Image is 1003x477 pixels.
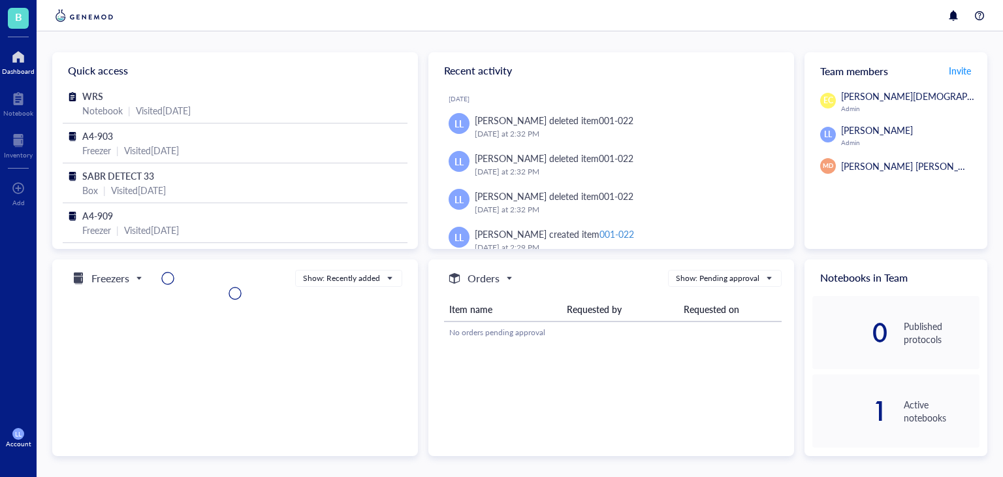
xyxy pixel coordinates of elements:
[428,52,794,89] div: Recent activity
[475,113,633,127] div: [PERSON_NAME] deleted item
[841,123,913,137] span: [PERSON_NAME]
[128,103,131,118] div: |
[82,223,111,237] div: Freezer
[823,95,833,107] span: EC
[2,46,35,75] a: Dashboard
[15,430,22,438] span: LL
[475,227,634,241] div: [PERSON_NAME] created item
[599,152,633,165] div: 001-022
[841,159,987,173] span: [PERSON_NAME] [PERSON_NAME]
[3,88,33,117] a: Notebook
[82,209,113,222] span: A4-909
[4,151,33,159] div: Inventory
[454,116,464,131] span: LL
[468,271,500,286] h5: Orders
[52,8,116,24] img: genemod-logo
[15,8,22,25] span: B
[82,183,98,197] div: Box
[2,67,35,75] div: Dashboard
[91,271,129,286] h5: Freezers
[82,90,103,103] span: WRS
[82,143,111,157] div: Freezer
[111,183,166,197] div: Visited [DATE]
[124,143,179,157] div: Visited [DATE]
[812,401,888,421] div: 1
[475,151,633,165] div: [PERSON_NAME] deleted item
[562,297,679,321] th: Requested by
[103,183,106,197] div: |
[116,223,119,237] div: |
[676,272,759,284] div: Show: Pending approval
[904,320,979,346] div: Published protocols
[599,227,634,240] div: 001-022
[454,192,464,206] span: LL
[804,52,987,89] div: Team members
[136,103,191,118] div: Visited [DATE]
[4,130,33,159] a: Inventory
[599,114,633,127] div: 001-022
[82,169,154,182] span: SABR DETECT 33
[948,60,972,81] button: Invite
[678,297,782,321] th: Requested on
[475,189,633,203] div: [PERSON_NAME] deleted item
[823,161,833,171] span: MD
[904,398,979,424] div: Active notebooks
[444,297,562,321] th: Item name
[449,327,776,338] div: No orders pending approval
[454,154,464,169] span: LL
[841,139,979,146] div: Admin
[12,199,25,206] div: Add
[949,64,971,77] span: Invite
[824,129,832,140] span: LL
[124,223,179,237] div: Visited [DATE]
[3,109,33,117] div: Notebook
[52,52,418,89] div: Quick access
[804,259,987,296] div: Notebooks in Team
[475,165,773,178] div: [DATE] at 2:32 PM
[82,103,123,118] div: Notebook
[475,127,773,140] div: [DATE] at 2:32 PM
[303,272,380,284] div: Show: Recently added
[449,95,784,103] div: [DATE]
[812,322,888,343] div: 0
[6,440,31,448] div: Account
[475,203,773,216] div: [DATE] at 2:32 PM
[116,143,119,157] div: |
[841,105,1000,112] div: Admin
[82,129,113,142] span: A4-903
[599,189,633,203] div: 001-022
[439,222,784,259] a: LL[PERSON_NAME] created item001-022[DATE] at 2:29 PM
